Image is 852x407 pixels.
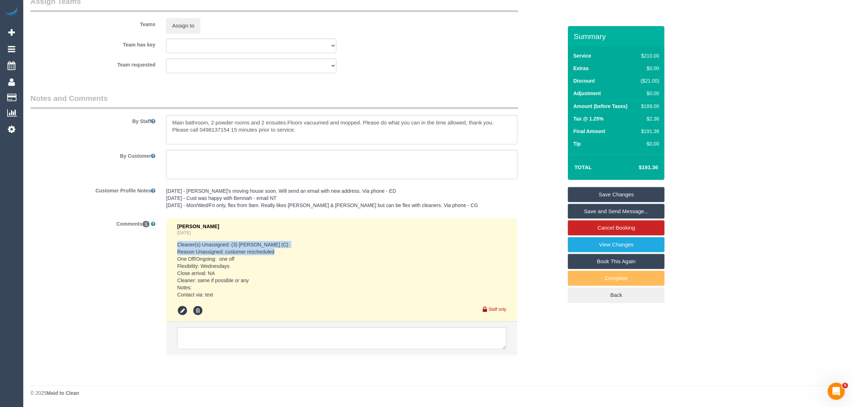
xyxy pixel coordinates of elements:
[638,128,659,135] div: $191.36
[47,390,79,396] strong: Maid to Clean
[166,187,517,209] pre: [DATE] - [PERSON_NAME]'s moving house soon. Will send an email with new address. Via phone - ED [...
[177,230,190,235] a: [DATE]
[25,218,161,227] label: Comments
[25,59,161,68] label: Team requested
[142,221,150,227] span: 1
[568,288,664,303] a: Back
[573,90,601,97] label: Adjustment
[30,389,845,397] div: © 2025
[842,383,848,388] span: 5
[166,18,200,33] button: Assign to
[573,115,603,122] label: Tax @ 1.25%
[177,241,506,298] pre: Cleaner(s) Unassigned: (3) [PERSON_NAME] (C) Reason Unassigned: customer rescheduled One Off/Ongo...
[638,103,659,110] div: $189.00
[574,164,592,170] strong: Total
[573,65,589,72] label: Extras
[177,224,219,229] span: [PERSON_NAME]
[828,383,845,400] iframe: Intercom live chat
[568,220,664,235] a: Cancel Booking
[25,150,161,160] label: By Customer
[568,254,664,269] a: Book This Again
[573,140,581,147] label: Tip
[568,187,664,202] a: Save Changes
[638,77,659,84] div: ($21.00)
[30,93,518,109] legend: Notes and Comments
[25,18,161,28] label: Teams
[4,7,19,17] img: Automaid Logo
[638,65,659,72] div: $0.00
[573,128,605,135] label: Final Amount
[25,185,161,194] label: Customer Profile Notes
[25,115,161,125] label: By Staff
[568,237,664,252] a: View Changes
[573,103,627,110] label: Amount (before Taxes)
[574,32,661,40] h3: Summary
[489,307,506,312] small: Staff only
[638,52,659,59] div: $210.00
[573,52,591,59] label: Service
[638,90,659,97] div: $0.00
[568,204,664,219] a: Save and Send Message...
[25,39,161,48] label: Team has key
[638,115,659,122] div: $2.36
[638,140,659,147] div: $0.00
[573,77,595,84] label: Discount
[617,165,658,171] h4: $191.36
